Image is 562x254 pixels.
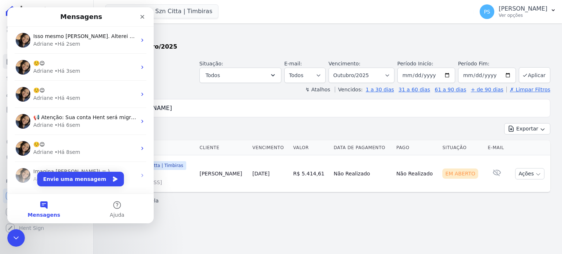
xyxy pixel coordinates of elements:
[506,87,550,92] a: ✗ Limpar Filtros
[284,61,302,67] label: E-mail:
[3,205,90,219] a: Conta Hent
[329,61,360,67] label: Vencimento:
[519,67,550,83] button: Aplicar
[105,29,550,42] h2: Parcelas
[439,140,485,155] th: Situação
[366,87,394,92] a: 1 a 30 dias
[393,155,439,192] td: Não Realizado
[26,87,46,95] div: Adriane
[6,177,87,186] div: Plataformas
[515,168,544,179] button: Ações
[206,71,220,80] span: Todos
[132,43,177,50] strong: Outubro/2025
[435,87,466,92] a: 61 a 90 dias
[393,140,439,155] th: Pago
[26,114,46,122] div: Adriane
[3,54,90,69] a: Parcelas
[252,171,270,177] a: [DATE]
[290,140,331,155] th: Valor
[290,155,331,192] td: R$ 5.414,61
[196,155,249,192] td: [PERSON_NAME]
[335,87,363,92] label: Vencidos:
[47,114,73,122] div: • Há 6sem
[8,26,23,40] img: Profile image for Adriane
[305,87,330,92] label: ↯ Atalhos
[3,38,90,53] a: Contratos
[47,141,73,149] div: • Há 8sem
[3,22,90,37] a: Visão Geral
[196,140,249,155] th: Cliente
[73,187,146,216] button: Ajuda
[199,61,223,67] label: Situação:
[458,60,516,68] label: Período Fim:
[250,140,291,155] th: Vencimento
[26,60,46,68] div: Adriane
[105,4,218,18] button: Residencia Szn Citta | Timbiras
[8,161,23,175] img: Profile image for Adriane
[398,87,430,92] a: 31 a 60 dias
[504,123,550,134] button: Exportar
[474,1,562,22] button: PS [PERSON_NAME] Ver opções
[26,168,46,176] div: Adriane
[8,134,23,148] img: Profile image for Adriane
[119,101,547,115] input: Buscar por nome do lote ou do cliente
[3,118,90,133] a: Transferências
[30,164,117,179] button: Envie uma mensagem
[3,151,90,165] a: Negativação
[8,107,23,121] img: Profile image for Adriane
[199,68,281,83] button: Todos
[499,12,547,18] p: Ver opções
[47,33,73,41] div: • Há 2sem
[47,60,73,68] div: • Há 3sem
[8,80,23,94] img: Profile image for Adriane
[47,87,73,95] div: • Há 4sem
[484,9,490,14] span: PS
[499,5,547,12] p: [PERSON_NAME]
[102,205,117,210] span: Ajuda
[26,33,46,41] div: Adriane
[331,155,393,192] td: Não Realizado
[3,134,90,149] a: Crédito
[26,26,439,32] span: Isso mesmo [PERSON_NAME]. Alterei no SZN Cittá, pois de fato estava cadastrado o e-mail do [PERSO...
[3,86,90,101] a: Clientes
[7,229,25,247] iframe: Intercom live chat
[26,80,38,86] span: ☺️😉
[485,140,509,155] th: E-mail
[397,61,433,67] label: Período Inicío:
[26,161,102,167] span: Imagina [PERSON_NAME]! = )
[26,134,38,140] span: ☺️😉
[7,7,154,223] iframe: Intercom live chat
[8,53,23,67] img: Profile image for Adriane
[331,140,393,155] th: Data de Pagamento
[3,189,90,203] a: Recebíveis
[442,168,478,179] div: Em Aberto
[471,87,503,92] a: + de 90 dias
[26,141,46,149] div: Adriane
[3,70,90,85] a: Lotes
[26,53,38,59] span: ☺️😉
[3,102,90,117] a: Minha Carteira
[20,205,53,210] span: Mensagens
